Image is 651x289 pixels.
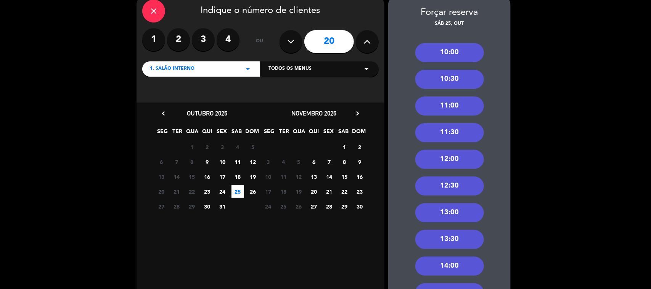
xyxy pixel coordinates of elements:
span: SEX [323,127,335,140]
div: Sáb 25, out [388,20,511,28]
span: 27 [155,200,168,213]
span: 14 [323,170,336,183]
span: Todos os menus [268,65,312,73]
span: QUI [201,127,214,140]
div: 11:30 [415,123,484,142]
span: 11 [277,170,290,183]
span: 24 [262,200,275,213]
span: 29 [186,200,198,213]
span: 24 [216,185,229,198]
div: 10:30 [415,70,484,89]
span: 10 [262,170,275,183]
span: 1 [338,141,351,153]
span: 9 [354,156,366,168]
span: 30 [354,200,366,213]
div: ou [247,28,272,55]
span: 6 [308,156,320,168]
div: 12:00 [415,150,484,169]
span: 17 [262,185,275,198]
span: 14 [170,170,183,183]
span: 13 [155,170,168,183]
label: 3 [192,28,215,51]
span: 12 [247,156,259,168]
i: close [149,6,158,16]
span: SEX [216,127,228,140]
span: 18 [231,170,244,183]
span: 7 [170,156,183,168]
span: 4 [231,141,244,153]
span: QUA [186,127,199,140]
div: Forçar reserva [388,5,511,20]
i: chevron_right [354,109,362,117]
span: QUI [308,127,320,140]
span: 25 [277,200,290,213]
span: 21 [170,185,183,198]
span: 8 [338,156,351,168]
div: 14:00 [415,257,484,276]
span: 20 [308,185,320,198]
span: 18 [277,185,290,198]
span: 1 [186,141,198,153]
span: outubro 2025 [187,109,227,117]
span: 23 [354,185,366,198]
label: 4 [217,28,240,51]
i: arrow_drop_down [243,64,252,74]
span: 25 [231,185,244,198]
span: 9 [201,156,214,168]
span: 26 [293,200,305,213]
span: novembro 2025 [291,109,336,117]
span: 16 [201,170,214,183]
span: SEG [156,127,169,140]
span: 1. Salão Interno [150,65,194,73]
span: 27 [308,200,320,213]
span: 7 [323,156,336,168]
span: QUA [293,127,305,140]
span: 31 [216,200,229,213]
span: 6 [155,156,168,168]
span: 3 [216,141,229,153]
span: 20 [155,185,168,198]
div: 13:30 [415,230,484,249]
span: TER [278,127,291,140]
i: chevron_left [159,109,167,117]
span: 26 [247,185,259,198]
span: 29 [338,200,351,213]
span: 5 [293,156,305,168]
span: 17 [216,170,229,183]
span: 28 [323,200,336,213]
label: 1 [142,28,165,51]
span: 2 [201,141,214,153]
span: 13 [308,170,320,183]
span: DOM [352,127,365,140]
span: DOM [246,127,258,140]
span: 15 [338,170,351,183]
span: 21 [323,185,336,198]
span: 19 [293,185,305,198]
div: 12:30 [415,177,484,196]
span: TER [171,127,184,140]
div: 11:00 [415,96,484,116]
span: 16 [354,170,366,183]
span: SAB [231,127,243,140]
span: 4 [277,156,290,168]
span: 28 [170,200,183,213]
i: arrow_drop_down [362,64,371,74]
div: 13:00 [415,203,484,222]
span: 3 [262,156,275,168]
span: 10 [216,156,229,168]
span: 15 [186,170,198,183]
span: 5 [247,141,259,153]
span: 30 [201,200,214,213]
span: 22 [338,185,351,198]
span: 22 [186,185,198,198]
span: SEG [263,127,276,140]
span: 19 [247,170,259,183]
span: 12 [293,170,305,183]
div: 10:00 [415,43,484,62]
span: 23 [201,185,214,198]
span: 8 [186,156,198,168]
span: 2 [354,141,366,153]
label: 2 [167,28,190,51]
span: 11 [231,156,244,168]
span: SAB [338,127,350,140]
